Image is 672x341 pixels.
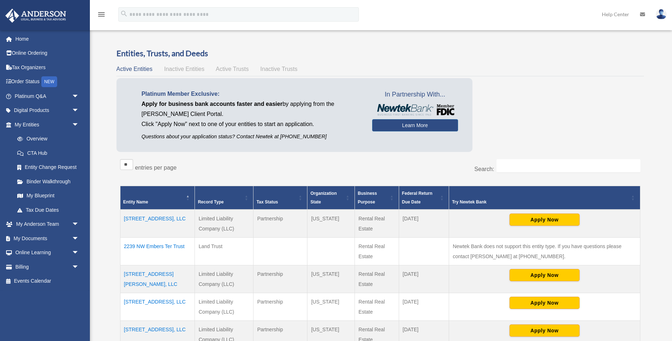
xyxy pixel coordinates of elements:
[10,160,86,175] a: Entity Change Request
[260,66,297,72] span: Inactive Trusts
[5,260,90,274] a: Billingarrow_drop_down
[307,293,355,320] td: [US_STATE]
[452,198,629,206] div: Try Newtek Bank
[123,199,148,205] span: Entity Name
[5,231,90,246] a: My Documentsarrow_drop_down
[72,103,86,118] span: arrow_drop_down
[120,186,195,210] th: Entity Name: Activate to invert sorting
[116,48,644,59] h3: Entities, Trusts, and Deeds
[5,217,90,232] a: My Anderson Teamarrow_drop_down
[120,293,195,320] td: [STREET_ADDRESS], LLC
[355,265,399,293] td: Rental Real Estate
[97,10,106,19] i: menu
[372,89,458,100] span: In Partnership With...
[5,246,90,260] a: Online Learningarrow_drop_down
[10,203,86,217] a: Tax Due Dates
[120,265,195,293] td: [STREET_ADDRESS][PERSON_NAME], LLC
[474,166,494,172] label: Search:
[5,32,90,46] a: Home
[509,269,580,281] button: Apply Now
[399,293,449,320] td: [DATE]
[72,217,86,232] span: arrow_drop_down
[399,265,449,293] td: [DATE]
[253,186,307,210] th: Tax Status: Activate to sort
[142,101,283,107] span: Apply for business bank accounts faster and easier
[307,265,355,293] td: [US_STATE]
[41,76,57,87] div: NEW
[399,186,449,210] th: Federal Return Due Date: Activate to sort
[509,297,580,309] button: Apply Now
[97,13,106,19] a: menu
[355,186,399,210] th: Business Purpose: Activate to sort
[253,293,307,320] td: Partnership
[358,191,377,205] span: Business Purpose
[10,189,86,203] a: My Blueprint
[198,199,224,205] span: Record Type
[355,293,399,320] td: Rental Real Estate
[307,210,355,238] td: [US_STATE]
[5,89,90,103] a: Platinum Q&Aarrow_drop_down
[142,89,361,99] p: Platinum Member Exclusive:
[376,104,454,116] img: NewtekBankLogoSM.png
[72,231,86,246] span: arrow_drop_down
[72,246,86,260] span: arrow_drop_down
[10,174,86,189] a: Binder Walkthrough
[307,186,355,210] th: Organization State: Activate to sort
[5,75,90,89] a: Order StatusNEW
[10,132,83,146] a: Overview
[256,199,278,205] span: Tax Status
[10,146,86,160] a: CTA Hub
[656,9,667,19] img: User Pic
[142,132,361,141] p: Questions about your application status? Contact Newtek at [PHONE_NUMBER]
[164,66,204,72] span: Inactive Entities
[120,10,128,18] i: search
[5,117,86,132] a: My Entitiesarrow_drop_down
[195,293,253,320] td: Limited Liability Company (LLC)
[5,103,90,118] a: Digital Productsarrow_drop_down
[253,265,307,293] td: Partnership
[120,237,195,265] td: 2239 NW Embers Ter Trust
[402,191,433,205] span: Federal Return Due Date
[72,260,86,274] span: arrow_drop_down
[5,60,90,75] a: Tax Organizers
[116,66,152,72] span: Active Entities
[195,265,253,293] td: Limited Liability Company (LLC)
[142,119,361,129] p: Click "Apply Now" next to one of your entities to start an application.
[195,237,253,265] td: Land Trust
[72,89,86,104] span: arrow_drop_down
[3,9,68,23] img: Anderson Advisors Platinum Portal
[509,324,580,337] button: Apply Now
[355,210,399,238] td: Rental Real Estate
[142,99,361,119] p: by applying from the [PERSON_NAME] Client Portal.
[355,237,399,265] td: Rental Real Estate
[372,119,458,131] a: Learn More
[72,117,86,132] span: arrow_drop_down
[253,210,307,238] td: Partnership
[216,66,249,72] span: Active Trusts
[195,186,253,210] th: Record Type: Activate to sort
[310,191,337,205] span: Organization State
[399,210,449,238] td: [DATE]
[509,214,580,226] button: Apply Now
[195,210,253,238] td: Limited Liability Company (LLC)
[449,186,640,210] th: Try Newtek Bank : Activate to sort
[135,165,177,171] label: entries per page
[449,237,640,265] td: Newtek Bank does not support this entity type. If you have questions please contact [PERSON_NAME]...
[5,274,90,288] a: Events Calendar
[5,46,90,60] a: Online Ordering
[120,210,195,238] td: [STREET_ADDRESS], LLC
